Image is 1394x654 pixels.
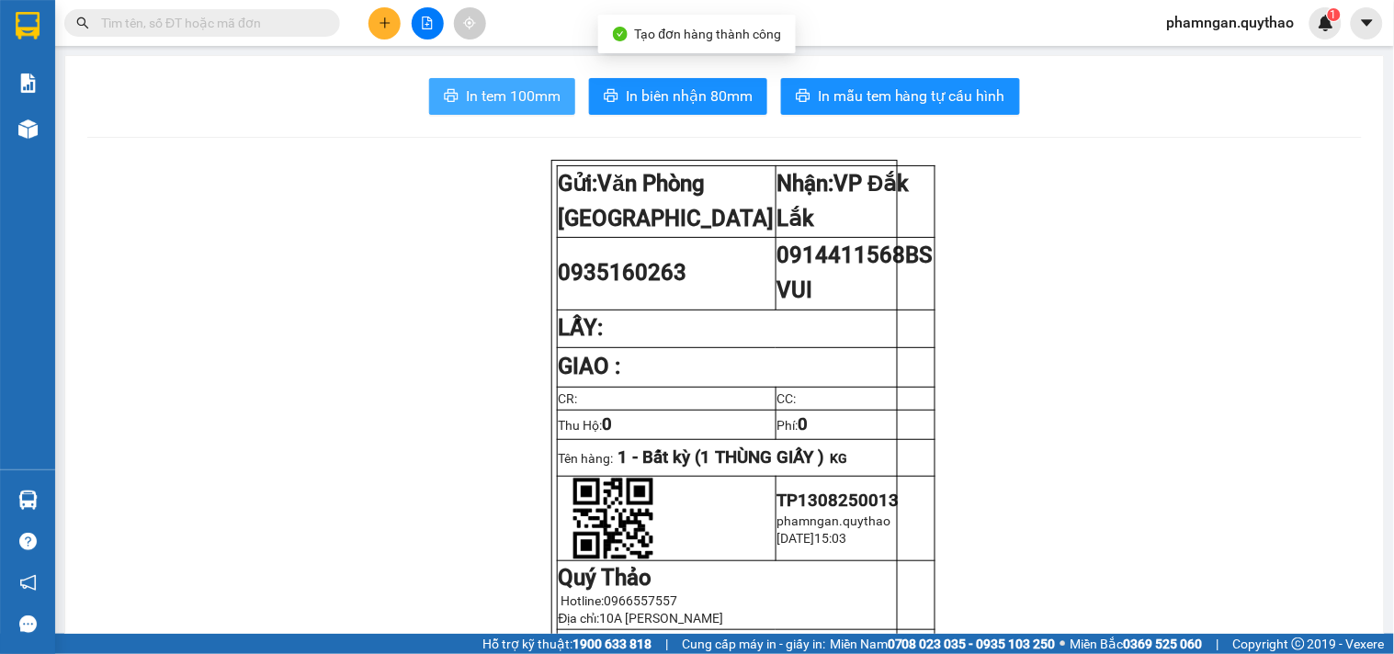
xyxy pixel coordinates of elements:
[777,242,934,303] span: 0914411568
[18,490,38,510] img: warehouse-icon
[1292,637,1305,650] span: copyright
[368,7,401,39] button: plus
[76,17,89,29] span: search
[1318,15,1334,31] img: icon-new-feature
[777,171,910,231] strong: Nhận:
[16,130,344,152] div: Tên hàng: 2 KIỆN GIẤY ( : 2 )
[777,531,815,546] span: [DATE]
[16,16,202,60] div: Văn Phòng [GEOGRAPHIC_DATA]
[18,119,38,139] img: warehouse-icon
[215,17,259,37] span: Nhận:
[777,513,891,528] span: phamngan.quythao
[1351,7,1383,39] button: caret-down
[796,88,810,106] span: printer
[16,12,40,39] img: logo-vxr
[1152,11,1309,34] span: phamngan.quythao
[16,17,44,37] span: Gửi:
[19,574,37,592] span: notification
[603,414,613,434] span: 0
[215,16,344,60] div: VP Đắk Lắk
[613,27,628,41] span: check-circle
[557,410,776,439] td: Thu Hộ:
[605,593,678,608] span: 0966557557
[559,171,775,231] span: Văn Phòng [GEOGRAPHIC_DATA]
[482,634,652,654] span: Hỗ trợ kỹ thuật:
[463,17,476,29] span: aim
[559,260,687,286] span: 0935160263
[559,315,604,341] strong: LẤY:
[1359,15,1376,31] span: caret-down
[1124,637,1203,651] strong: 0369 525 060
[454,7,486,39] button: aim
[830,634,1056,654] span: Miền Nam
[1331,8,1337,21] span: 1
[19,615,37,633] span: message
[466,85,561,107] span: In tem 100mm
[559,354,621,379] strong: GIAO :
[14,96,205,118] div: 170.000
[776,410,935,439] td: Phí:
[1071,634,1203,654] span: Miền Bắc
[777,490,900,511] span: TP1308250013
[429,78,575,115] button: printerIn tem 100mm
[665,634,668,654] span: |
[604,88,618,106] span: printer
[379,17,391,29] span: plus
[412,7,444,39] button: file-add
[572,478,654,559] img: qr-code
[421,17,434,29] span: file-add
[1217,634,1219,654] span: |
[815,531,847,546] span: 15:03
[215,60,344,85] div: 0917300801
[444,88,459,106] span: printer
[559,611,724,626] span: Địa chỉ:
[14,98,42,118] span: CR :
[19,533,37,550] span: question-circle
[626,85,753,107] span: In biên nhận 80mm
[618,447,825,468] span: 1 - Bất kỳ (1 THÙNG GIẤY )
[781,78,1020,115] button: printerIn mẫu tem hàng tự cấu hình
[18,73,38,93] img: solution-icon
[600,611,724,626] span: 10A [PERSON_NAME]
[635,27,782,41] span: Tạo đơn hàng thành công
[777,171,910,231] span: VP Đắk Lắk
[557,629,935,653] td: Phát triển bởi [DOMAIN_NAME]
[1060,640,1066,648] span: ⚪️
[16,60,202,85] div: 0938888207
[572,637,652,651] strong: 1900 633 818
[557,387,776,410] td: CR:
[818,85,1005,107] span: In mẫu tem hàng tự cấu hình
[776,387,935,410] td: CC:
[559,171,775,231] strong: Gửi:
[559,447,934,468] p: Tên hàng:
[242,128,266,153] span: SL
[888,637,1056,651] strong: 0708 023 035 - 0935 103 250
[831,451,848,466] span: KG
[589,78,767,115] button: printerIn biên nhận 80mm
[101,13,318,33] input: Tìm tên, số ĐT hoặc mã đơn
[561,593,678,608] span: Hotline:
[559,565,652,591] strong: Quý Thảo
[799,414,809,434] span: 0
[1328,8,1341,21] sup: 1
[682,634,825,654] span: Cung cấp máy in - giấy in:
